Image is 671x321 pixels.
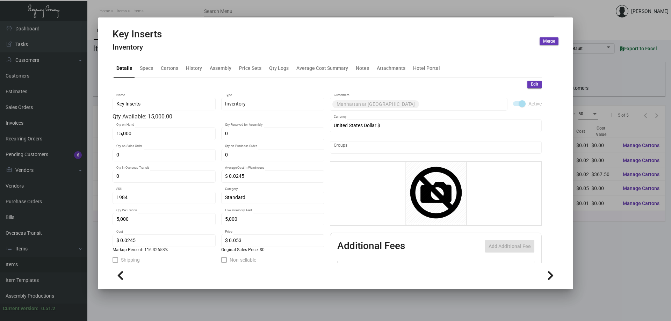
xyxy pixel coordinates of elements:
[359,261,437,273] th: Type
[113,43,162,52] h4: Inventory
[527,81,542,88] button: Edit
[413,64,440,72] div: Hotel Portal
[113,112,324,121] div: Qty Available: 15,000.00
[161,64,178,72] div: Cartons
[377,64,405,72] div: Attachments
[337,240,405,253] h2: Additional Fees
[485,240,534,253] button: Add Additional Fee
[230,256,256,264] span: Non-sellable
[140,64,153,72] div: Specs
[420,101,504,107] input: Add new..
[113,28,162,40] h2: Key Inserts
[334,145,538,150] input: Add new..
[437,261,466,273] th: Cost
[332,100,419,108] mat-chip: Manhattan at [GEOGRAPHIC_DATA]
[543,38,555,44] span: Merge
[528,100,542,108] span: Active
[210,64,231,72] div: Assembly
[531,81,538,87] span: Edit
[356,64,369,72] div: Notes
[239,64,261,72] div: Price Sets
[489,243,531,249] span: Add Additional Fee
[495,261,526,273] th: Price type
[338,261,359,273] th: Active
[41,305,55,312] div: 0.51.2
[540,37,558,45] button: Merge
[121,256,140,264] span: Shipping
[116,64,132,72] div: Details
[269,64,289,72] div: Qty Logs
[3,305,38,312] div: Current version:
[296,64,348,72] div: Average Cost Summary
[466,261,495,273] th: Price
[186,64,202,72] div: History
